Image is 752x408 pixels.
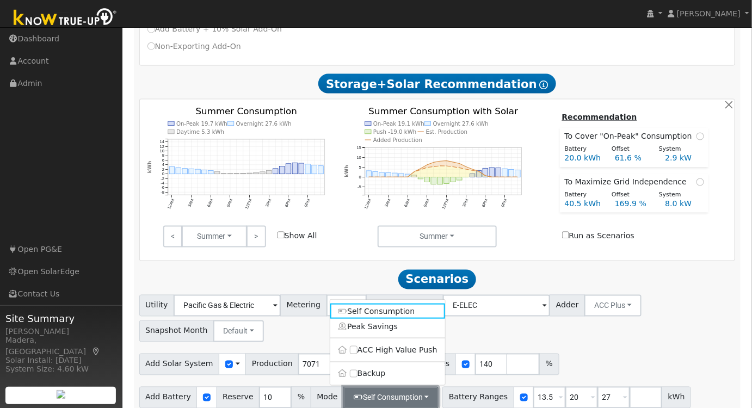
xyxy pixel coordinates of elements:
[5,355,116,366] div: Solar Install: [DATE]
[318,74,556,94] span: Storage+Solar Recommendation
[254,173,259,175] rect: onclick=""
[161,190,164,195] text: -8
[550,295,585,317] span: Adder
[8,6,122,30] img: Know True-Up
[182,226,247,248] button: Summer
[423,199,431,208] text: 9AM
[221,174,226,175] rect: onclick=""
[350,347,357,354] input: ACC High Value Push
[433,121,489,127] text: Overnight 27.6 kWh
[273,169,278,175] rect: onclick=""
[609,152,659,164] div: 61.6 %
[373,138,422,144] text: Added Production
[169,167,175,175] rect: onclick=""
[485,175,486,177] circle: onclick=""
[366,295,443,317] span: Rate Schedule
[139,320,214,342] span: Snapshot Month
[392,174,398,177] rect: onclick=""
[465,169,467,170] circle: onclick=""
[245,354,299,375] span: Production
[369,107,519,117] text: Summer Consumption with Solar
[279,166,285,174] rect: onclick=""
[472,169,473,170] circle: onclick=""
[147,26,155,33] input: Add Battery + 10% Solar Add-On
[57,390,65,399] img: retrieve
[359,165,361,170] text: 5
[162,153,164,158] text: 8
[163,226,182,248] a: <
[451,177,456,182] rect: onclick=""
[489,168,495,177] rect: onclick=""
[386,173,391,177] rect: onclick=""
[446,165,447,167] circle: onclick=""
[264,199,273,208] text: 3PM
[182,169,188,175] rect: onclick=""
[213,320,264,342] button: Default
[139,354,220,375] span: Add Solar System
[162,168,164,172] text: 2
[330,343,445,358] label: ACC High Value Push
[443,295,550,317] input: Select a Rate Schedule
[161,181,164,186] text: -4
[366,171,372,178] rect: onclick=""
[452,162,454,163] circle: onclick=""
[394,177,396,178] circle: onclick=""
[559,190,606,200] div: Battery
[478,171,480,172] circle: onclick=""
[491,177,493,178] circle: onclick=""
[305,165,311,175] rect: onclick=""
[659,152,710,164] div: 2.9 kW
[161,186,164,190] text: -6
[398,270,476,289] span: Scenarios
[161,176,164,181] text: -2
[399,174,404,177] rect: onclick=""
[441,199,451,211] text: 12PM
[483,169,488,177] rect: onclick=""
[373,129,416,135] text: Push -19.0 kWh
[214,172,220,174] rect: onclick=""
[344,165,349,178] text: kWh
[373,121,424,127] text: On-Peak 19.1 kWh
[412,176,417,178] rect: onclick=""
[266,171,272,174] rect: onclick=""
[174,295,281,317] input: Select a Utility
[539,354,559,375] span: %
[472,170,473,172] circle: onclick=""
[176,129,224,135] text: Daytime 5.3 kWh
[374,177,376,178] circle: onclick=""
[606,190,654,200] div: Offset
[405,175,411,177] rect: onclick=""
[457,177,463,181] rect: onclick=""
[414,171,415,173] circle: onclick=""
[278,232,285,239] input: Show All
[167,199,176,211] text: 12AM
[446,160,447,162] circle: onclick=""
[226,199,234,208] text: 9AM
[187,199,195,208] text: 3AM
[540,81,548,89] i: Show Help
[159,140,164,145] text: 14
[653,190,700,200] div: System
[176,121,227,127] text: On-Peak 19.7 kWh
[363,199,373,211] text: 12AM
[247,174,252,175] rect: onclick=""
[244,199,253,211] text: 12PM
[292,163,298,174] rect: onclick=""
[653,145,700,154] div: System
[286,164,291,175] rect: onclick=""
[509,170,514,177] rect: onclick=""
[565,131,696,142] span: To Cover "On-Peak" Consumption
[5,326,116,337] div: [PERSON_NAME]
[517,177,519,178] circle: onclick=""
[427,164,428,166] circle: onclick=""
[400,177,402,178] circle: onclick=""
[379,173,385,177] rect: onclick=""
[357,185,361,190] text: -5
[677,9,741,18] span: [PERSON_NAME]
[195,107,297,117] text: Summer Consumption
[318,166,324,175] rect: onclick=""
[559,145,606,154] div: Battery
[176,168,181,175] rect: onclick=""
[359,175,361,180] text: 0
